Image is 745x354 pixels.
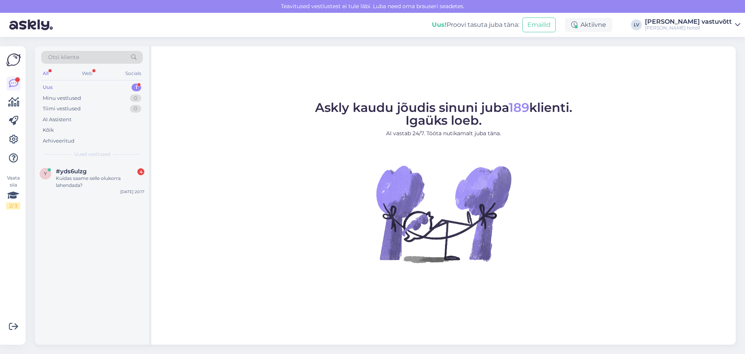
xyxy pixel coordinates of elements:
div: Uus [43,84,53,91]
div: Vaata siia [6,174,20,209]
b: Uus! [432,21,447,28]
span: Uued vestlused [74,151,110,158]
div: Arhiveeritud [43,137,74,145]
div: Kuidas saame selle olukorra lahendada? [56,175,144,189]
div: LV [631,19,642,30]
span: y [44,171,47,176]
div: 4 [137,168,144,175]
div: Tiimi vestlused [43,105,81,113]
div: Minu vestlused [43,94,81,102]
div: 0 [130,94,141,102]
div: 0 [130,105,141,113]
div: Web [80,68,94,78]
img: No Chat active [374,144,513,284]
span: Askly kaudu jõudis sinuni juba klienti. Igaüks loeb. [315,100,572,128]
div: Proovi tasuta juba täna: [432,20,519,30]
span: #yds6ulzg [56,168,87,175]
a: [PERSON_NAME] vastuvõtt[PERSON_NAME] hotell [645,19,740,31]
img: Askly Logo [6,52,21,67]
div: 1 [132,84,141,91]
div: AI Assistent [43,116,71,124]
div: [PERSON_NAME] vastuvõtt [645,19,732,25]
p: AI vastab 24/7. Tööta nutikamalt juba täna. [315,129,572,138]
div: Socials [124,68,143,78]
div: [PERSON_NAME] hotell [645,25,732,31]
div: [DATE] 20:17 [120,189,144,195]
div: 2 / 3 [6,202,20,209]
button: Emailid [522,17,556,32]
div: Kõik [43,126,54,134]
div: All [41,68,50,78]
span: 189 [509,100,529,115]
span: Otsi kliente [48,53,79,61]
div: Aktiivne [565,18,612,32]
